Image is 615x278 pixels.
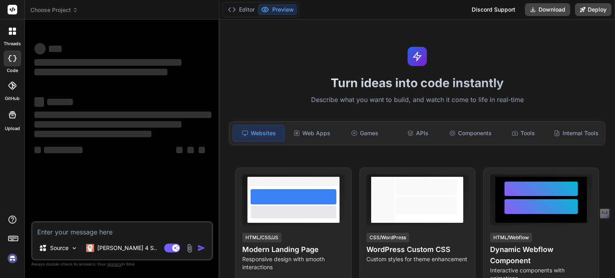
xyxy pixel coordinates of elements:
span: ‌ [34,59,181,66]
p: Source [50,244,68,252]
span: privacy [107,262,122,266]
span: ‌ [44,147,82,153]
span: ‌ [199,147,205,153]
p: Describe what you want to build, and watch it come to life in real-time [224,95,610,105]
div: Websites [233,125,285,142]
span: ‌ [49,46,62,52]
p: Responsive design with smooth interactions [242,255,344,271]
span: ‌ [34,69,167,75]
span: ‌ [34,97,44,107]
label: GitHub [5,95,20,102]
div: Components [445,125,496,142]
div: Games [339,125,390,142]
div: Discord Support [467,3,520,16]
span: ‌ [187,147,194,153]
div: Internal Tools [551,125,602,142]
div: APIs [392,125,443,142]
img: Pick Models [71,245,78,252]
h4: Dynamic Webflow Component [490,244,592,266]
h1: Turn ideas into code instantly [224,76,610,90]
div: Tools [498,125,549,142]
span: ‌ [34,147,41,153]
button: Preview [258,4,297,15]
p: Custom styles for theme enhancement [366,255,468,263]
span: ‌ [34,121,181,128]
div: CSS/WordPress [366,233,409,242]
div: Web Apps [286,125,338,142]
img: signin [6,252,19,265]
div: HTML/Webflow [490,233,532,242]
div: HTML/CSS/JS [242,233,281,242]
button: Deploy [575,3,611,16]
button: Download [525,3,570,16]
span: Choose Project [30,6,78,14]
img: Claude 4 Sonnet [86,244,94,252]
label: Upload [5,125,20,132]
label: threads [4,40,21,47]
span: ‌ [34,131,151,137]
span: ‌ [34,112,211,118]
span: ‌ [176,147,183,153]
p: Always double-check its answers. Your in Bind [31,260,213,268]
h4: WordPress Custom CSS [366,244,468,255]
h4: Modern Landing Page [242,244,344,255]
img: icon [197,244,205,252]
span: ‌ [47,99,73,105]
label: code [7,67,18,74]
img: attachment [185,244,194,253]
span: ‌ [34,43,46,54]
button: Editor [225,4,258,15]
p: [PERSON_NAME] 4 S.. [97,244,157,252]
